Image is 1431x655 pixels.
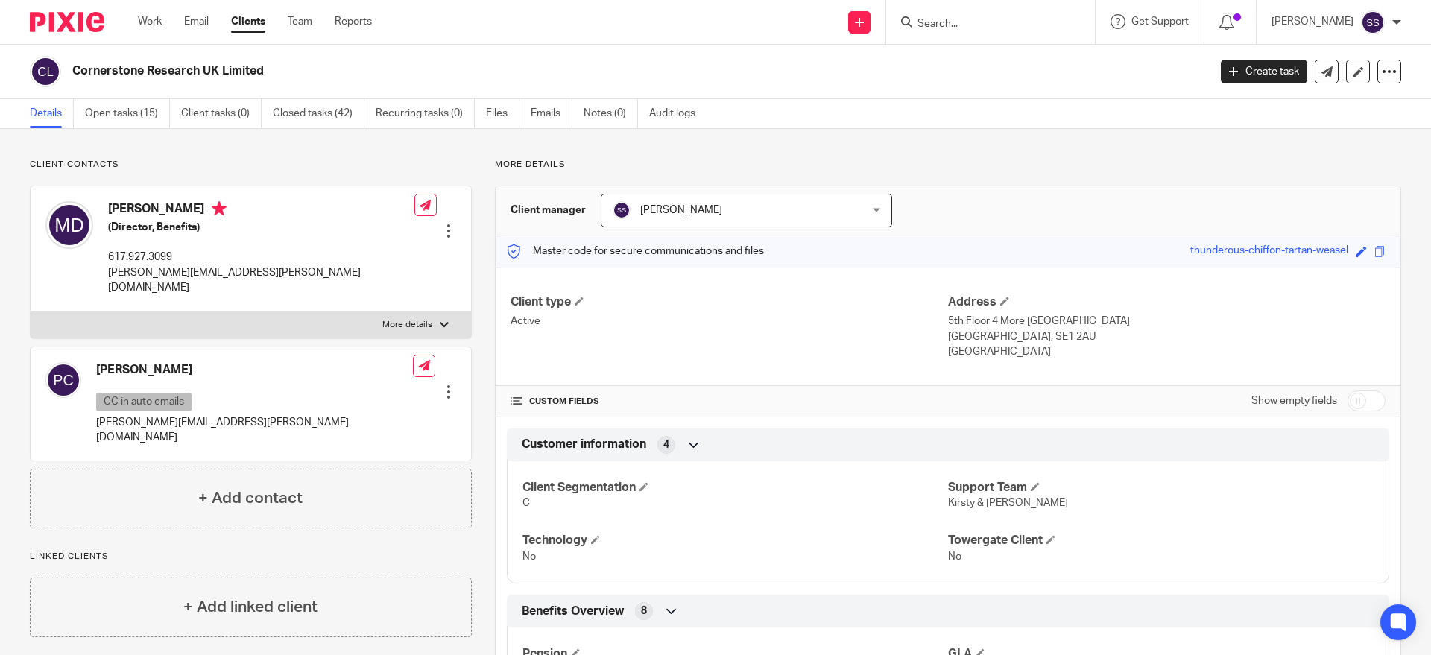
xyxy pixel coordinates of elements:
[948,551,961,562] span: No
[1131,16,1189,27] span: Get Support
[198,487,303,510] h4: + Add contact
[72,63,973,79] h2: Cornerstone Research UK Limited
[30,99,74,128] a: Details
[522,437,646,452] span: Customer information
[45,201,93,249] img: svg%3E
[486,99,519,128] a: Files
[522,498,530,508] span: C
[85,99,170,128] a: Open tasks (15)
[522,604,624,619] span: Benefits Overview
[522,551,536,562] span: No
[522,480,948,496] h4: Client Segmentation
[1272,14,1353,29] p: [PERSON_NAME]
[511,396,948,408] h4: CUSTOM FIELDS
[108,250,414,265] p: 617.927.3099
[641,604,647,618] span: 8
[96,362,413,378] h4: [PERSON_NAME]
[231,14,265,29] a: Clients
[948,480,1374,496] h4: Support Team
[181,99,262,128] a: Client tasks (0)
[1251,393,1337,408] label: Show empty fields
[45,362,81,398] img: svg%3E
[613,201,631,219] img: svg%3E
[649,99,707,128] a: Audit logs
[184,14,209,29] a: Email
[948,498,1068,508] span: Kirsty & [PERSON_NAME]
[663,437,669,452] span: 4
[183,595,318,618] h4: + Add linked client
[30,12,104,32] img: Pixie
[30,56,61,87] img: svg%3E
[495,159,1401,171] p: More details
[948,314,1386,329] p: 5th Floor 4 More [GEOGRAPHIC_DATA]
[108,201,414,220] h4: [PERSON_NAME]
[273,99,364,128] a: Closed tasks (42)
[30,159,472,171] p: Client contacts
[948,344,1386,359] p: [GEOGRAPHIC_DATA]
[507,244,764,259] p: Master code for secure communications and files
[96,415,413,446] p: [PERSON_NAME][EMAIL_ADDRESS][PERSON_NAME][DOMAIN_NAME]
[1190,243,1348,260] div: thunderous-chiffon-tartan-weasel
[640,205,722,215] span: [PERSON_NAME]
[108,265,414,296] p: [PERSON_NAME][EMAIL_ADDRESS][PERSON_NAME][DOMAIN_NAME]
[382,319,432,331] p: More details
[916,18,1050,31] input: Search
[212,201,227,216] i: Primary
[335,14,372,29] a: Reports
[511,294,948,310] h4: Client type
[376,99,475,128] a: Recurring tasks (0)
[948,294,1386,310] h4: Address
[522,533,948,548] h4: Technology
[948,329,1386,344] p: [GEOGRAPHIC_DATA], SE1 2AU
[108,220,414,235] h5: (Director, Benefits)
[1361,10,1385,34] img: svg%3E
[584,99,638,128] a: Notes (0)
[138,14,162,29] a: Work
[96,393,192,411] p: CC in auto emails
[511,314,948,329] p: Active
[1221,60,1307,83] a: Create task
[948,533,1374,548] h4: Towergate Client
[531,99,572,128] a: Emails
[288,14,312,29] a: Team
[30,551,472,563] p: Linked clients
[511,203,586,218] h3: Client manager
